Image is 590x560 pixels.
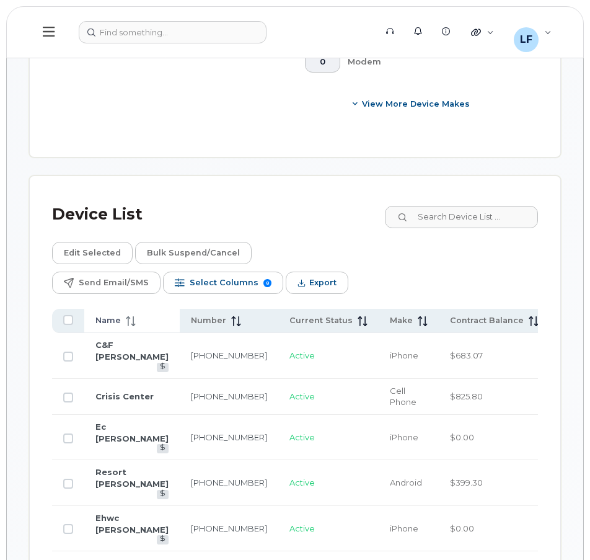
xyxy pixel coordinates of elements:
[390,523,418,533] span: iPhone
[450,391,483,401] span: $825.80
[450,315,524,326] span: Contract Balance
[450,432,474,442] span: $0.00
[95,315,121,326] span: Name
[450,350,483,360] span: $683.07
[263,279,271,287] span: 8
[305,50,340,73] button: 0
[191,432,267,442] a: [PHONE_NUMBER]
[289,315,353,326] span: Current Status
[289,432,315,442] span: Active
[289,523,315,533] span: Active
[95,513,169,535] a: Ehwc [PERSON_NAME]
[95,391,154,401] a: Crisis Center
[390,315,413,326] span: Make
[147,244,240,262] span: Bulk Suspend/Cancel
[348,50,519,73] div: Modem
[305,92,518,115] button: View More Device Makes
[191,478,267,487] a: [PHONE_NUMBER]
[79,21,266,43] input: Find something...
[64,244,121,262] span: Edit Selected
[52,242,133,264] button: Edit Selected
[190,273,258,292] span: Select Columns
[362,98,470,110] span: View More Device Makes
[135,242,252,264] button: Bulk Suspend/Cancel
[157,535,169,544] a: View Last Bill
[286,272,348,294] button: Export
[157,363,169,372] a: View Last Bill
[95,467,169,489] a: Resort [PERSON_NAME]
[390,386,416,407] span: Cell Phone
[163,272,283,294] button: Select Columns 8
[505,20,560,45] div: Larry Francis
[52,198,143,231] div: Device List
[157,490,169,499] a: View Last Bill
[95,422,169,443] a: Ec [PERSON_NAME]
[191,350,267,360] a: [PHONE_NUMBER]
[385,206,538,228] input: Search Device List ...
[289,478,315,487] span: Active
[157,444,169,453] a: View Last Bill
[191,391,267,401] a: [PHONE_NUMBER]
[390,432,418,442] span: iPhone
[191,523,267,533] a: [PHONE_NUMBER]
[390,478,422,487] span: Android
[52,272,161,294] button: Send Email/SMS
[309,273,337,292] span: Export
[315,57,330,67] span: 0
[462,20,503,45] div: Quicklinks
[79,273,149,292] span: Send Email/SMS
[191,315,226,326] span: Number
[390,350,418,360] span: iPhone
[95,340,169,362] a: C&F [PERSON_NAME]
[450,523,474,533] span: $0.00
[520,32,532,47] span: LF
[450,478,483,487] span: $399.30
[289,350,315,360] span: Active
[289,391,315,401] span: Active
